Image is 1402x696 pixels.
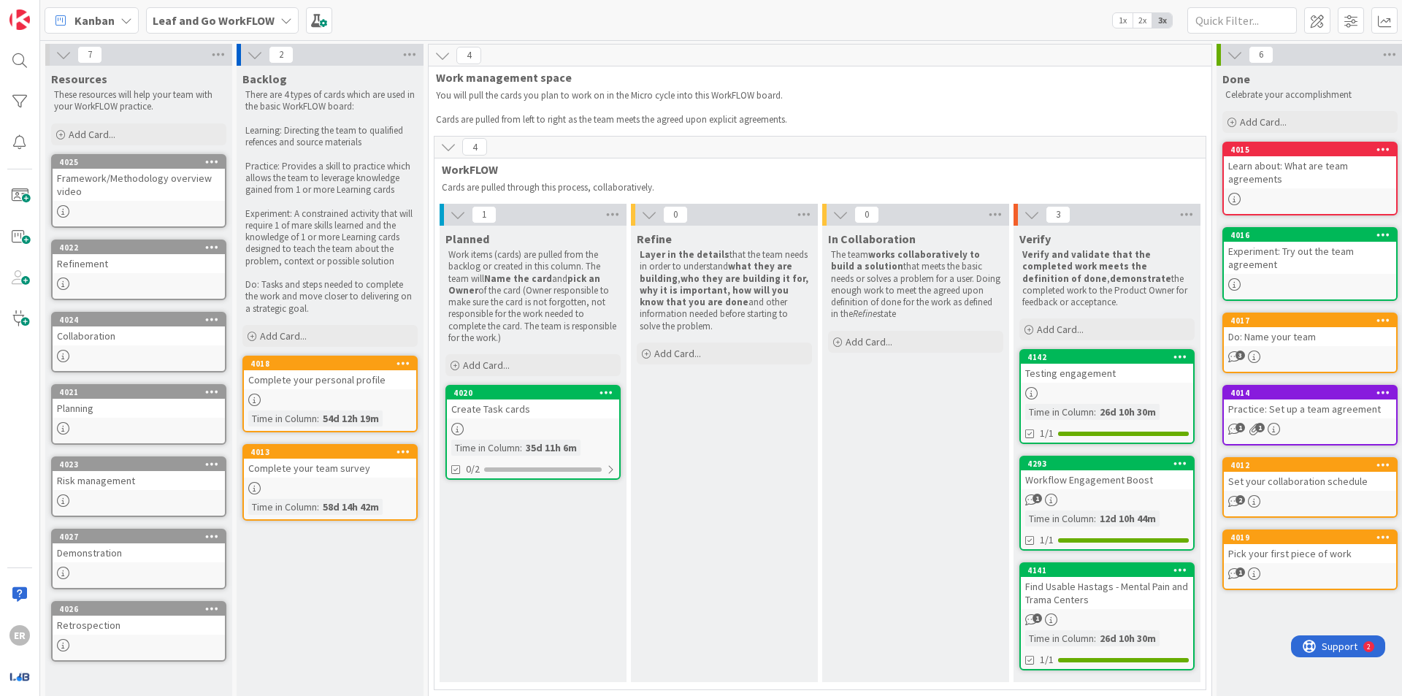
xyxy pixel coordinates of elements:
div: 4019 [1224,531,1396,544]
div: 4293 [1027,459,1193,469]
span: Verify [1019,232,1051,246]
div: 4025 [59,157,225,167]
div: 35d 11h 6m [522,440,581,456]
div: 4012Set your collaboration schedule [1224,459,1396,491]
div: Find Usable Hastags - Mental Pain and Trama Centers [1021,577,1193,609]
div: 4027 [53,530,225,543]
div: 4014Practice: Set up a team agreement [1224,386,1396,418]
a: 4020Create Task cardsTime in Column:35d 11h 6m0/2 [445,385,621,480]
a: 4022Refinement [51,240,226,300]
div: 4027Demonstration [53,530,225,562]
div: 4012 [1230,460,1396,470]
p: There are 4 types of cards which are used in the basic WorkFLOW board: [245,89,415,113]
div: 4017Do: Name your team [1224,314,1396,346]
a: 4021Planning [51,384,226,445]
a: 4018Complete your personal profileTime in Column:54d 12h 19m [242,356,418,432]
span: 0/2 [466,462,480,477]
span: 1/1 [1040,426,1054,441]
strong: pick an Owner [448,272,602,297]
span: 3 [1236,351,1245,360]
span: 1 [1255,423,1265,432]
div: Create Task cards [447,399,619,418]
div: 4026 [53,603,225,616]
span: Refine [637,232,672,246]
div: 4021Planning [53,386,225,418]
span: : [317,410,319,427]
span: 0 [854,206,879,223]
div: 4016 [1224,229,1396,242]
span: Backlog [242,72,287,86]
span: 4 [456,47,481,64]
a: 4014Practice: Set up a team agreement [1222,385,1398,445]
span: 0 [663,206,688,223]
span: Resources [51,72,107,86]
strong: Name the card [484,272,552,285]
div: 4020 [453,388,619,398]
a: 4024Collaboration [51,312,226,372]
div: Complete your personal profile [244,370,416,389]
div: Learn about: What are team agreements [1224,156,1396,188]
div: 4014 [1230,388,1396,398]
span: 1 [472,206,497,223]
div: 4024Collaboration [53,313,225,345]
div: 12d 10h 44m [1096,510,1160,527]
span: 1x [1113,13,1133,28]
span: Add Card... [846,335,892,348]
a: 4023Risk management [51,456,226,517]
strong: Layer in the details [640,248,729,261]
a: 4019Pick your first piece of work [1222,529,1398,590]
div: Pick your first piece of work [1224,544,1396,563]
div: Experiment: Try out the team agreement [1224,242,1396,274]
div: Practice: Set up a team agreement [1224,399,1396,418]
span: 2 [1236,495,1245,505]
a: 4013Complete your team surveyTime in Column:58d 14h 42m [242,444,418,521]
div: 4026Retrospection [53,603,225,635]
p: The team that meets the basic needs or solves a problem for a user. Doing enough work to meet the... [831,249,1000,321]
span: 1/1 [1040,652,1054,668]
div: Time in Column [1025,510,1094,527]
span: In Collaboration [828,232,916,246]
span: WorkFLOW [442,162,1187,177]
div: 4024 [53,313,225,326]
div: Time in Column [248,410,317,427]
div: 4293 [1021,457,1193,470]
div: 4017 [1224,314,1396,327]
div: Time in Column [248,499,317,515]
div: 4019 [1230,532,1396,543]
div: 4013Complete your team survey [244,445,416,478]
span: Planned [445,232,489,246]
div: 4025 [53,156,225,169]
div: 4141 [1027,565,1193,575]
div: 4142 [1027,352,1193,362]
div: Time in Column [1025,630,1094,646]
div: 4142Testing engagement [1021,351,1193,383]
p: that the team needs in order to understand , and other information needed before starting to solv... [640,249,809,332]
div: ER [9,625,30,646]
div: Time in Column [1025,404,1094,420]
p: These resources will help your team with your WorkFLOW practice. [54,89,223,113]
div: Planning [53,399,225,418]
div: Time in Column [451,440,520,456]
div: 4022Refinement [53,241,225,273]
a: 4142Testing engagementTime in Column:26d 10h 30m1/1 [1019,349,1195,444]
b: Leaf and Go WorkFLOW [153,13,275,28]
a: 4293Workflow Engagement BoostTime in Column:12d 10h 44m1/1 [1019,456,1195,551]
span: 3 [1046,206,1070,223]
span: : [1094,510,1096,527]
a: 4027Demonstration [51,529,226,589]
span: 1/1 [1040,532,1054,548]
span: 1 [1033,613,1042,623]
span: Support [31,2,66,20]
span: Add Card... [654,347,701,360]
div: 4015 [1230,145,1396,155]
span: 4 [462,138,487,156]
p: Do: Tasks and steps needed to complete the work and move closer to delivering on a strategic goal. [245,279,415,315]
span: 6 [1249,46,1273,64]
p: Learning: Directing the team to qualified refences and source materials [245,125,415,149]
a: 4016Experiment: Try out the team agreement [1222,227,1398,301]
span: Add Card... [1037,323,1084,336]
div: 4021 [59,387,225,397]
span: 2x [1133,13,1152,28]
div: 4024 [59,315,225,325]
em: Refine [853,307,877,320]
